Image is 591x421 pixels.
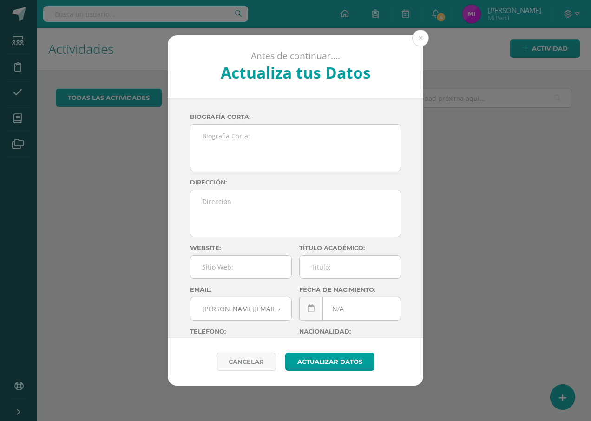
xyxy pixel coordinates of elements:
[299,328,401,335] label: Nacionalidad:
[190,286,292,293] label: Email:
[190,244,292,251] label: Website:
[193,50,399,62] p: Antes de continuar....
[190,179,401,186] label: Dirección:
[190,328,292,335] label: Teléfono:
[217,353,276,371] a: Cancelar
[190,297,291,320] input: Correo Electronico:
[190,256,291,278] input: Sitio Web:
[299,286,401,293] label: Fecha de nacimiento:
[285,353,374,371] button: Actualizar datos
[190,113,401,120] label: Biografía corta:
[300,256,401,278] input: Titulo:
[193,62,399,83] h2: Actualiza tus Datos
[299,244,401,251] label: Título académico:
[300,297,401,320] input: Fecha de Nacimiento:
